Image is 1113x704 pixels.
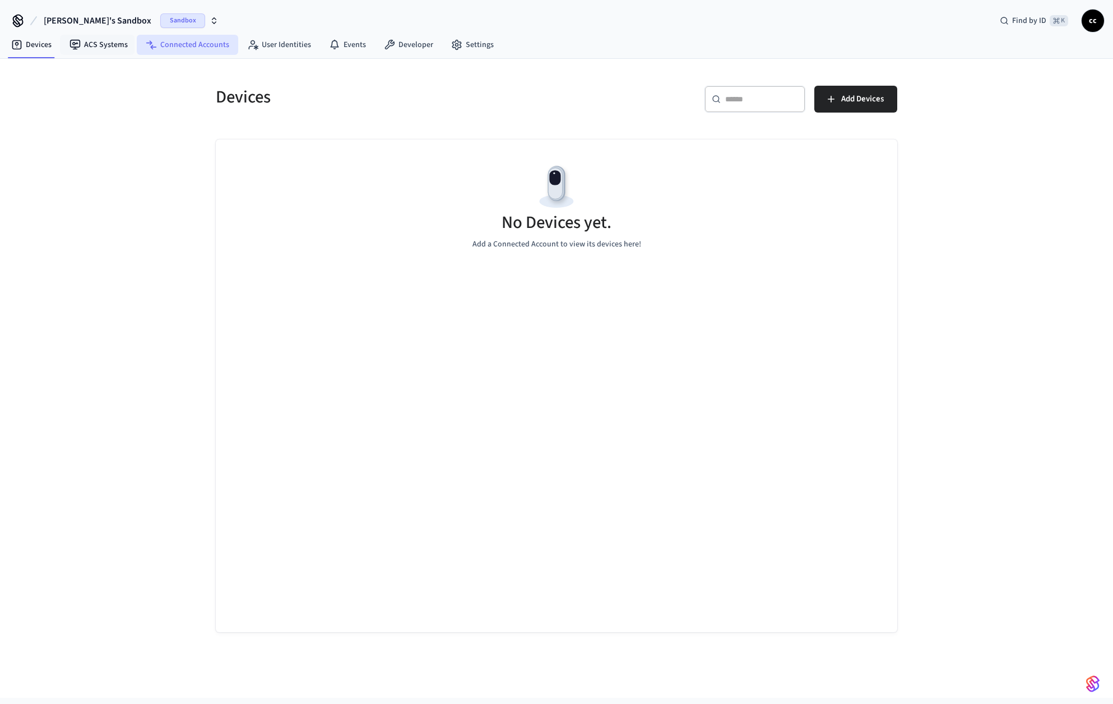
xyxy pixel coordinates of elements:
a: ACS Systems [61,35,137,55]
div: Find by ID⌘ K [991,11,1077,31]
span: Sandbox [160,13,205,28]
img: Devices Empty State [531,162,582,212]
img: SeamLogoGradient.69752ec5.svg [1086,675,1100,693]
button: Add Devices [814,86,897,113]
a: Events [320,35,375,55]
a: Developer [375,35,442,55]
a: Connected Accounts [137,35,238,55]
span: ⌘ K [1050,15,1068,26]
span: Find by ID [1012,15,1046,26]
span: Add Devices [841,92,884,106]
h5: No Devices yet. [502,211,611,234]
p: Add a Connected Account to view its devices here! [472,239,641,250]
a: User Identities [238,35,320,55]
a: Settings [442,35,503,55]
span: cc [1083,11,1103,31]
h5: Devices [216,86,550,109]
a: Devices [2,35,61,55]
span: [PERSON_NAME]'s Sandbox [44,14,151,27]
button: cc [1082,10,1104,32]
